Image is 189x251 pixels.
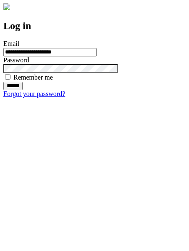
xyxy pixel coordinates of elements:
a: Forgot your password? [3,90,65,97]
h2: Log in [3,20,186,32]
img: logo-4e3dc11c47720685a147b03b5a06dd966a58ff35d612b21f08c02c0306f2b779.png [3,3,10,10]
label: Password [3,56,29,64]
label: Email [3,40,19,47]
label: Remember me [13,74,53,81]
